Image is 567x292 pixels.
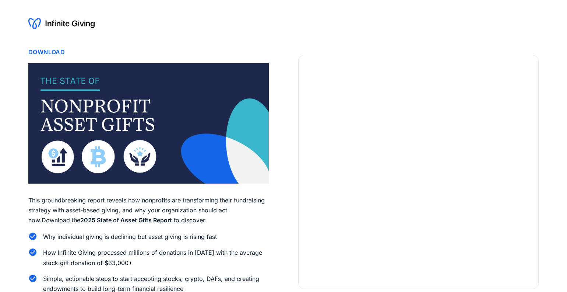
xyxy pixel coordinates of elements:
[43,232,217,242] div: Why individual giving is declining but asset giving is rising fast
[42,216,174,224] a: Download the2025 State of Asset Gifts Report
[28,47,65,57] div: Download
[43,248,269,268] div: How Infinite Giving processed millions of donations in [DATE] with the average stock gift donatio...
[28,195,269,226] p: This groundbreaking report reveals how nonprofits are transforming their fundraising strategy wit...
[80,216,172,224] strong: 2025 State of Asset Gifts Report
[310,79,526,277] iframe: Form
